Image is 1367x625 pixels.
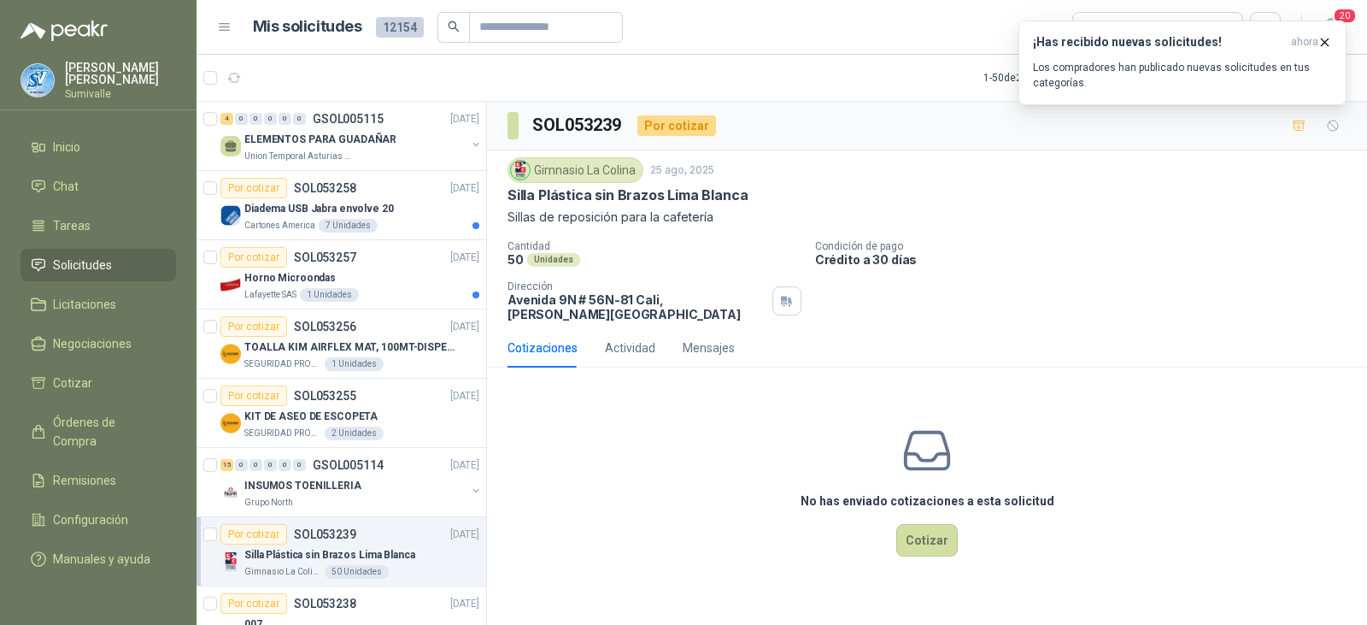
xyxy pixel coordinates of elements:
[325,565,389,579] div: 50 Unidades
[1316,12,1346,43] button: 20
[300,288,359,302] div: 1 Unidades
[249,459,262,471] div: 0
[220,413,241,433] img: Company Logo
[1018,21,1346,105] button: ¡Has recibido nuevas solicitudes!ahora Los compradores han publicado nuevas solicitudes en tus ca...
[21,464,176,497] a: Remisiones
[815,240,1360,252] p: Condición de pago
[264,113,277,125] div: 0
[279,113,291,125] div: 0
[21,367,176,399] a: Cotizar
[293,113,306,125] div: 0
[325,357,384,371] div: 1 Unidades
[220,593,287,614] div: Por cotizar
[294,528,356,540] p: SOL053239
[244,478,361,494] p: INSUMOS TOENILLERIA
[507,240,801,252] p: Cantidad
[53,550,150,569] span: Manuales y ayuda
[53,510,128,529] span: Configuración
[294,182,356,194] p: SOL053258
[450,596,479,612] p: [DATE]
[244,132,396,148] p: ELEMENTOS PARA GUADAÑAR
[313,113,384,125] p: GSOL005115
[376,17,424,38] span: 12154
[21,543,176,575] a: Manuales y ayuda
[450,250,479,266] p: [DATE]
[220,178,287,198] div: Por cotizar
[448,21,460,32] span: search
[21,504,176,536] a: Configuración
[65,62,176,85] p: [PERSON_NAME] [PERSON_NAME]
[244,339,457,356] p: TOALLA KIM AIRFLEX MAT, 100MT-DISPENSADOR- caja x6
[220,247,287,268] div: Por cotizar
[253,15,362,39] h1: Mis solicitudes
[1083,18,1182,37] div: Por cotizar
[294,321,356,333] p: SOL053256
[1333,8,1357,24] span: 20
[650,162,714,179] p: 25 ago, 2025
[244,150,352,163] p: Union Temporal Asturias Hogares Felices
[294,390,356,402] p: SOL053255
[450,111,479,127] p: [DATE]
[450,180,479,197] p: [DATE]
[896,524,958,557] button: Cotizar
[235,113,248,125] div: 0
[450,457,479,474] p: [DATE]
[53,471,116,490] span: Remisiones
[637,115,716,136] div: Por cotizar
[450,388,479,404] p: [DATE]
[53,256,112,274] span: Solicitudes
[507,252,524,267] p: 50
[605,339,655,357] div: Actividad
[507,157,643,183] div: Gimnasio La Colina
[53,295,116,314] span: Licitaciones
[220,455,483,510] a: 15 0 0 0 0 0 GSOL005114[DATE] Company LogoINSUMOS TOENILLERIAGrupo North
[507,339,578,357] div: Cotizaciones
[53,177,79,196] span: Chat
[21,64,54,97] img: Company Logo
[801,492,1054,510] h3: No has enviado cotizaciones a esta solicitud
[244,496,293,510] p: Grupo North
[21,131,176,163] a: Inicio
[294,251,356,263] p: SOL053257
[313,459,384,471] p: GSOL005114
[249,113,262,125] div: 0
[244,409,378,425] p: KIT DE ASEO DE ESCOPETA
[53,216,91,235] span: Tareas
[244,201,394,217] p: Diadema USB Jabra envolve 20
[1033,35,1284,50] h3: ¡Has recibido nuevas solicitudes!
[1291,35,1318,50] span: ahora
[244,288,296,302] p: Lafayette SAS
[507,280,766,292] p: Dirección
[21,406,176,457] a: Órdenes de Compra
[450,319,479,335] p: [DATE]
[53,138,80,156] span: Inicio
[220,344,241,364] img: Company Logo
[220,109,483,163] a: 4 0 0 0 0 0 GSOL005115[DATE] ELEMENTOS PARA GUADAÑARUnion Temporal Asturias Hogares Felices
[220,524,287,545] div: Por cotizar
[197,517,486,587] a: Por cotizarSOL053239[DATE] Company LogoSilla Plástica sin Brazos Lima BlancaGimnasio La Colina50 ...
[1033,60,1332,91] p: Los compradores han publicado nuevas solicitudes en tus categorías.
[220,551,241,572] img: Company Logo
[507,186,748,204] p: Silla Plástica sin Brazos Lima Blanca
[65,89,176,99] p: Sumivalle
[21,170,176,203] a: Chat
[527,253,580,267] div: Unidades
[244,547,415,563] p: Silla Plástica sin Brazos Lima Blanca
[220,482,241,503] img: Company Logo
[293,459,306,471] div: 0
[532,112,624,139] h3: SOL053239
[53,374,92,392] span: Cotizar
[197,240,486,310] a: Por cotizarSOL053257[DATE] Company LogoHorno MicroondasLafayette SAS1 Unidades
[244,219,315,233] p: Cartones America
[197,310,486,379] a: Por cotizarSOL053256[DATE] Company LogoTOALLA KIM AIRFLEX MAT, 100MT-DISPENSADOR- caja x6SEGURIDA...
[220,274,241,295] img: Company Logo
[325,427,384,440] div: 2 Unidades
[507,208,1346,227] p: Sillas de reposición para la cafetería
[244,357,321,371] p: SEGURIDAD PROVISER LTDA
[511,161,530,180] img: Company Logo
[450,527,479,543] p: [DATE]
[683,339,735,357] div: Mensajes
[21,21,108,41] img: Logo peakr
[21,249,176,281] a: Solicitudes
[21,288,176,321] a: Licitaciones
